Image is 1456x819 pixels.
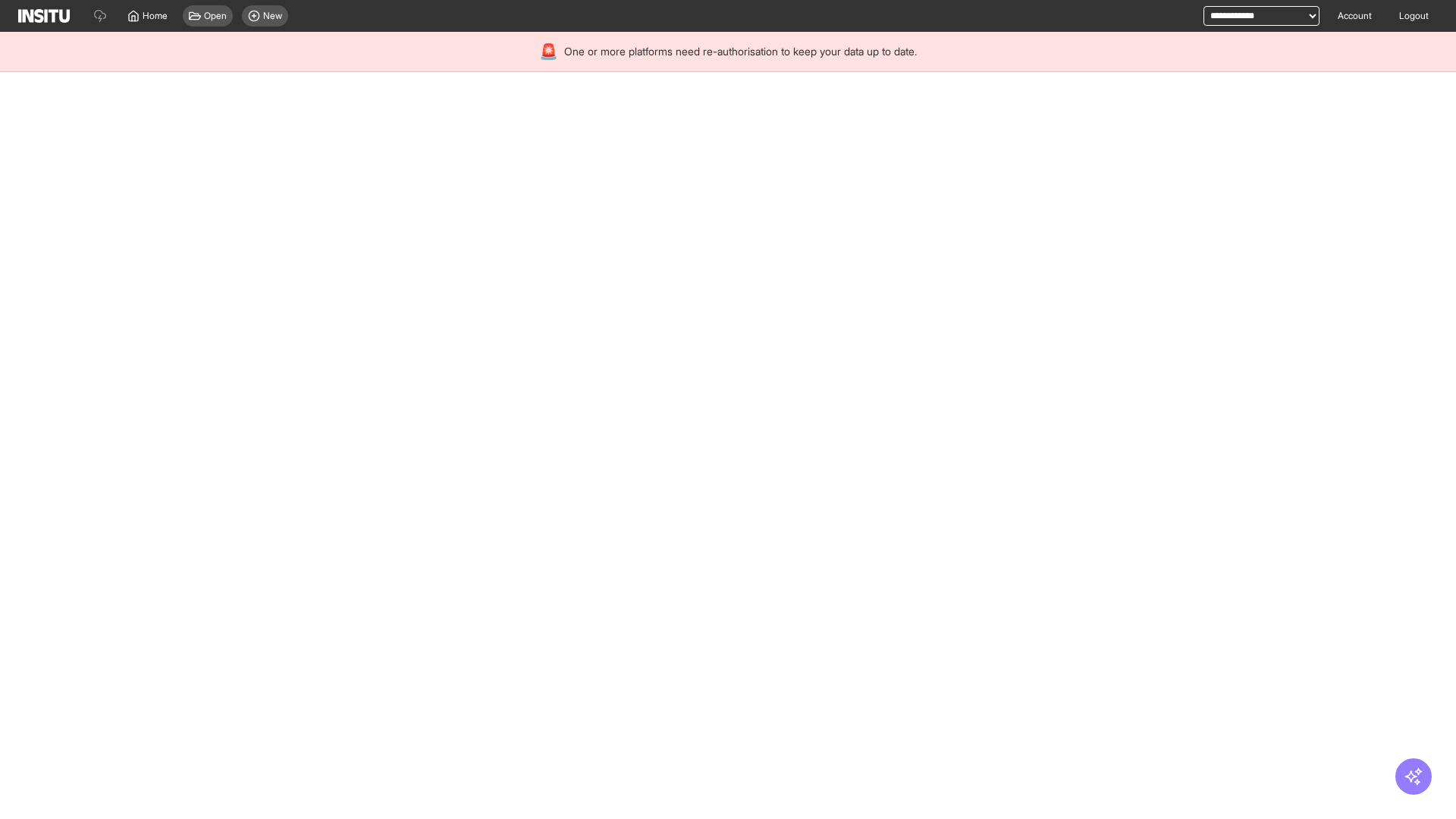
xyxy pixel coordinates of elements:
[263,10,282,22] span: New
[143,10,168,22] span: Home
[18,9,70,23] img: Logo
[564,44,917,59] span: One or more platforms need re-authorisation to keep your data up to date.
[204,10,227,22] span: Open
[539,41,558,62] div: 🚨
